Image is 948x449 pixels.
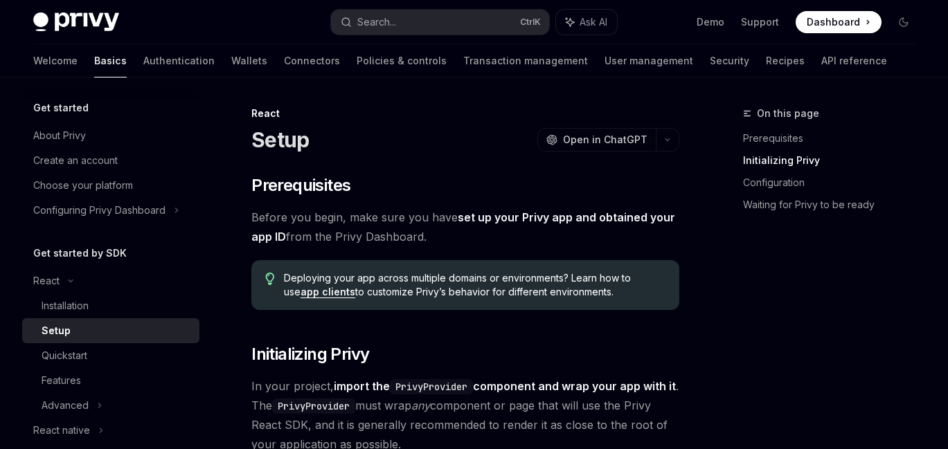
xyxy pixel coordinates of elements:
[766,44,805,77] a: Recipes
[301,286,355,298] a: app clients
[537,128,656,152] button: Open in ChatGPT
[357,14,396,30] div: Search...
[357,44,447,77] a: Policies & controls
[520,17,541,28] span: Ctrl K
[42,297,89,314] div: Installation
[265,273,275,285] svg: Tip
[757,105,819,122] span: On this page
[796,11,882,33] a: Dashboard
[22,148,199,173] a: Create an account
[463,44,588,77] a: Transaction management
[743,172,926,194] a: Configuration
[334,379,676,393] strong: import the component and wrap your app with it
[42,372,81,389] div: Features
[33,245,127,262] h5: Get started by SDK
[743,194,926,216] a: Waiting for Privy to be ready
[42,347,87,364] div: Quickstart
[563,133,647,147] span: Open in ChatGPT
[251,210,675,244] a: set up your Privy app and obtained your app ID
[605,44,693,77] a: User management
[743,149,926,172] a: Initializing Privy
[22,293,199,318] a: Installation
[231,44,267,77] a: Wallets
[697,15,724,29] a: Demo
[33,177,133,194] div: Choose your platform
[251,343,369,365] span: Initializing Privy
[33,273,60,289] div: React
[33,422,90,439] div: React native
[42,322,71,339] div: Setup
[411,398,430,412] em: any
[251,107,679,120] div: React
[251,174,350,196] span: Prerequisites
[821,44,887,77] a: API reference
[94,44,127,77] a: Basics
[251,127,309,152] h1: Setup
[33,100,89,116] h5: Get started
[272,398,355,414] code: PrivyProvider
[893,11,915,33] button: Toggle dark mode
[33,127,86,144] div: About Privy
[580,15,607,29] span: Ask AI
[33,202,166,219] div: Configuring Privy Dashboard
[284,271,665,299] span: Deploying your app across multiple domains or environments? Learn how to use to customize Privy’s...
[743,127,926,149] a: Prerequisites
[22,318,199,343] a: Setup
[22,343,199,368] a: Quickstart
[143,44,215,77] a: Authentication
[741,15,779,29] a: Support
[22,123,199,148] a: About Privy
[807,15,860,29] span: Dashboard
[22,173,199,198] a: Choose your platform
[33,152,118,169] div: Create an account
[284,44,340,77] a: Connectors
[22,368,199,393] a: Features
[331,10,550,35] button: Search...CtrlK
[42,397,89,414] div: Advanced
[710,44,749,77] a: Security
[33,12,119,32] img: dark logo
[251,208,679,246] span: Before you begin, make sure you have from the Privy Dashboard.
[33,44,78,77] a: Welcome
[556,10,617,35] button: Ask AI
[390,379,473,394] code: PrivyProvider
